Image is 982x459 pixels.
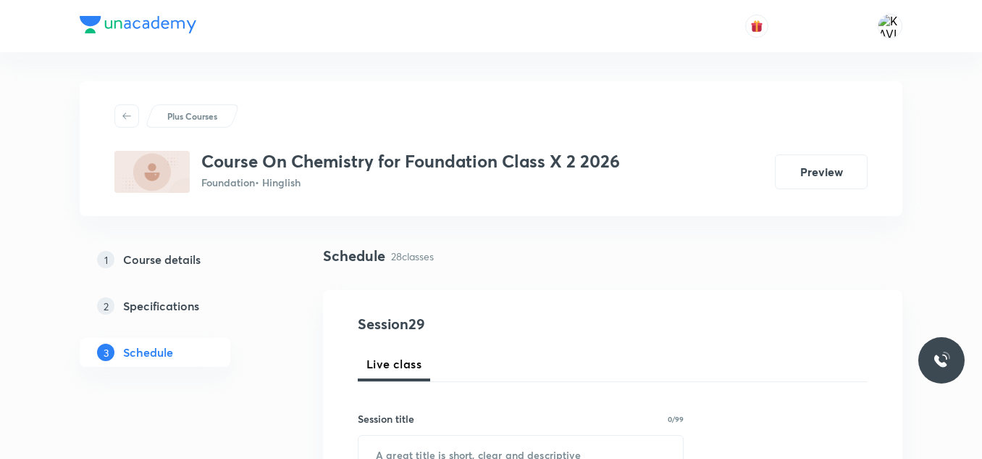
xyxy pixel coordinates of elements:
p: Foundation • Hinglish [201,175,620,190]
h4: Session 29 [358,313,622,335]
h5: Course details [123,251,201,268]
p: Plus Courses [167,109,217,123]
button: avatar [745,15,768,38]
img: KAVITA YADAV [878,14,902,38]
h3: Course On Chemistry for Foundation Class X 2 2026 [201,151,620,172]
a: 1Course details [80,245,277,274]
h4: Schedule [323,245,385,267]
img: Company Logo [80,16,196,33]
p: 1 [97,251,114,268]
h5: Specifications [123,297,199,315]
p: 28 classes [391,249,434,264]
a: 2Specifications [80,291,277,321]
img: AE04EAAB-9F7F-4347-B0C8-96886993D054_plus.png [114,151,190,193]
button: Preview [775,154,868,189]
p: 3 [97,344,114,361]
p: 0/99 [668,415,684,423]
p: 2 [97,297,114,315]
h5: Schedule [123,344,173,361]
h6: Session title [358,411,414,426]
span: Live class [366,355,421,373]
img: avatar [750,20,763,33]
a: Company Logo [80,16,196,37]
img: ttu [933,352,950,369]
